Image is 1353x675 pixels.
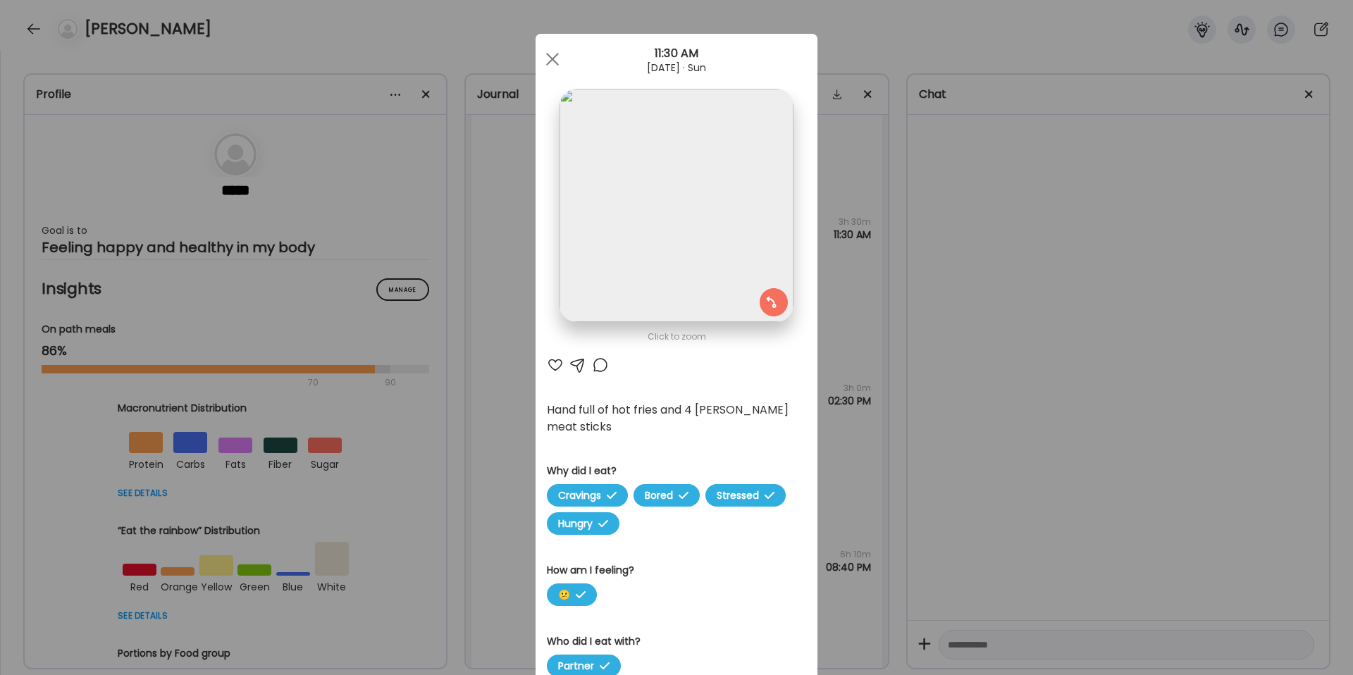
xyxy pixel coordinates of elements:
span: 😕 [547,583,597,606]
h3: Why did I eat? [547,464,806,478]
img: images%2FFUuH95Ngm4OAGYimCZiwjvKjofP2%2F1jcX0SIAtVRGcW0zFmm4%2F47kWWjyddwFUfpxZjt39_1080 [560,89,793,322]
div: [DATE] · Sun [536,62,817,73]
div: 11:30 AM [536,45,817,62]
div: Hand full of hot fries and 4 [PERSON_NAME] meat sticks [547,402,806,435]
h3: Who did I eat with? [547,634,806,649]
span: Hungry [547,512,619,535]
span: Cravings [547,484,628,507]
span: Stressed [705,484,786,507]
span: Bored [634,484,700,507]
h3: How am I feeling? [547,563,806,578]
div: Click to zoom [547,328,806,345]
